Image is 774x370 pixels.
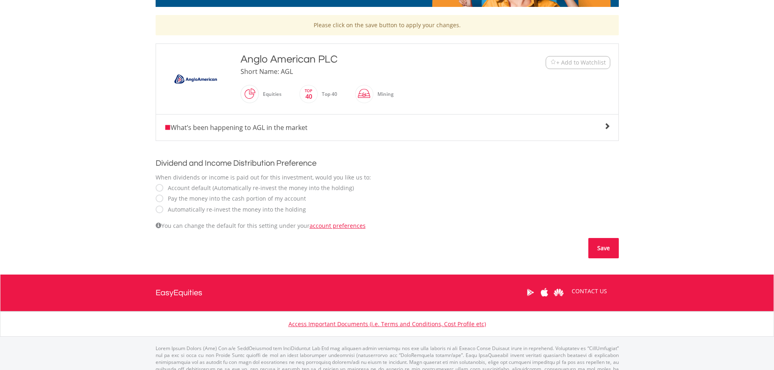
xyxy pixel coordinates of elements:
[546,56,610,69] button: Watchlist + Add to Watchlist
[156,222,619,230] div: You can change the default for this setting under your
[556,58,606,67] span: + Add to Watchlist
[156,157,619,169] h2: Dividend and Income Distribution Preference
[164,123,308,132] span: What’s been happening to AGL in the market
[373,84,394,104] div: Mining
[288,320,486,328] a: Access Important Documents (i.e. Terms and Conditions, Cost Profile etc)
[538,280,552,305] a: Apple
[164,206,306,214] label: Automatically re-invest the money into the holding
[156,15,619,35] div: Please click on the save button to apply your changes.
[166,60,227,98] img: EQU.ZA.AGL.png
[241,67,496,76] div: Short Name: AGL
[156,275,202,311] a: EasyEquities
[318,84,337,104] div: Top 40
[550,59,556,65] img: Watchlist
[164,184,354,192] label: Account default (Automatically re-invest the money into the holding)
[164,195,306,203] label: Pay the money into the cash portion of my account
[259,84,282,104] div: Equities
[552,280,566,305] a: Huawei
[310,222,366,229] a: account preferences
[156,173,619,182] div: When dividends or income is paid out for this investment, would you like us to:
[523,280,538,305] a: Google Play
[241,52,496,67] div: Anglo American PLC
[566,280,613,303] a: CONTACT US
[588,238,619,258] button: Save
